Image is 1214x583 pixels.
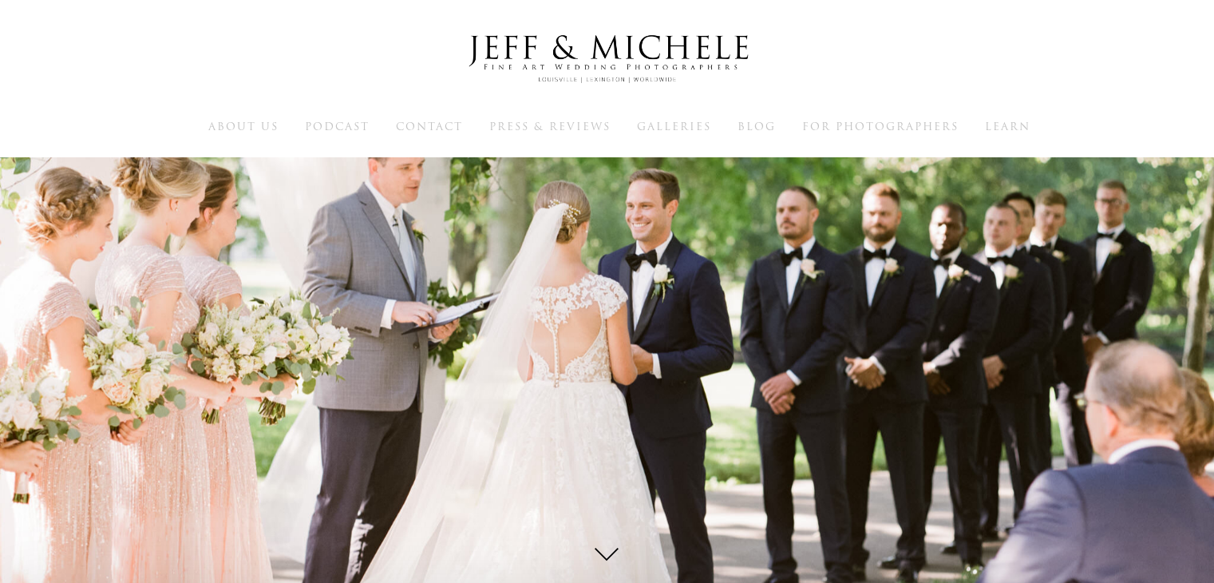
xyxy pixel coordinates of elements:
[985,119,1030,134] span: Learn
[737,119,776,133] a: Blog
[737,119,776,134] span: Blog
[637,119,711,134] span: Galleries
[637,119,711,133] a: Galleries
[208,119,279,134] span: About Us
[985,119,1030,133] a: Learn
[305,119,370,134] span: Podcast
[448,20,767,98] img: Louisville Wedding Photographers - Jeff & Michele Wedding Photographers
[802,119,959,133] a: For Photographers
[396,119,463,134] span: Contact
[489,119,611,134] span: Press & Reviews
[208,119,279,133] a: About Us
[305,119,370,133] a: Podcast
[489,119,611,133] a: Press & Reviews
[802,119,959,134] span: For Photographers
[396,119,463,133] a: Contact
